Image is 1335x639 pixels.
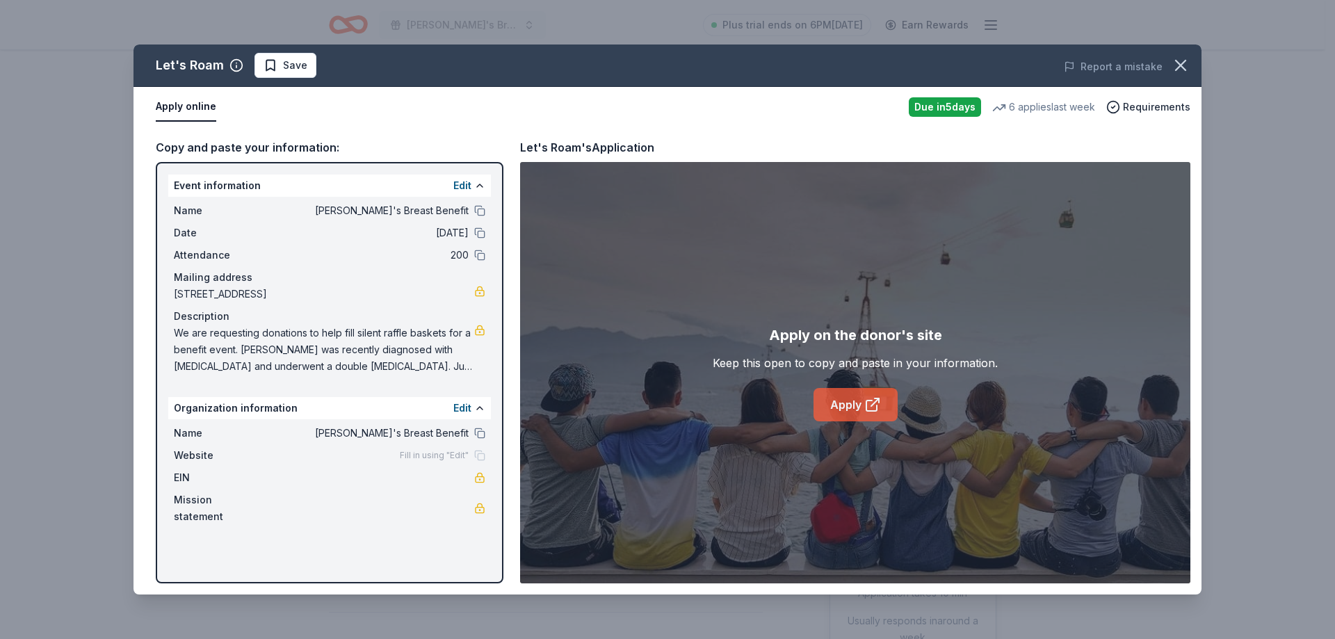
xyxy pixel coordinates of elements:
[174,492,267,525] span: Mission statement
[174,325,474,375] span: We are requesting donations to help fill silent raffle baskets for a benefit event. [PERSON_NAME]...
[453,177,471,194] button: Edit
[174,225,267,241] span: Date
[992,99,1095,115] div: 6 applies last week
[1064,58,1163,75] button: Report a mistake
[267,247,469,264] span: 200
[254,53,316,78] button: Save
[174,269,485,286] div: Mailing address
[400,450,469,461] span: Fill in using "Edit"
[267,225,469,241] span: [DATE]
[909,97,981,117] div: Due in 5 days
[174,247,267,264] span: Attendance
[453,400,471,416] button: Edit
[156,54,224,76] div: Let's Roam
[168,397,491,419] div: Organization information
[168,175,491,197] div: Event information
[174,286,474,302] span: [STREET_ADDRESS]
[283,57,307,74] span: Save
[769,324,942,346] div: Apply on the donor's site
[174,447,267,464] span: Website
[1123,99,1190,115] span: Requirements
[1106,99,1190,115] button: Requirements
[174,469,267,486] span: EIN
[713,355,998,371] div: Keep this open to copy and paste in your information.
[814,388,898,421] a: Apply
[174,202,267,219] span: Name
[174,425,267,442] span: Name
[267,425,469,442] span: [PERSON_NAME]'s Breast Benefit
[156,92,216,122] button: Apply online
[174,308,485,325] div: Description
[267,202,469,219] span: [PERSON_NAME]'s Breast Benefit
[156,138,503,156] div: Copy and paste your information:
[520,138,654,156] div: Let's Roam's Application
